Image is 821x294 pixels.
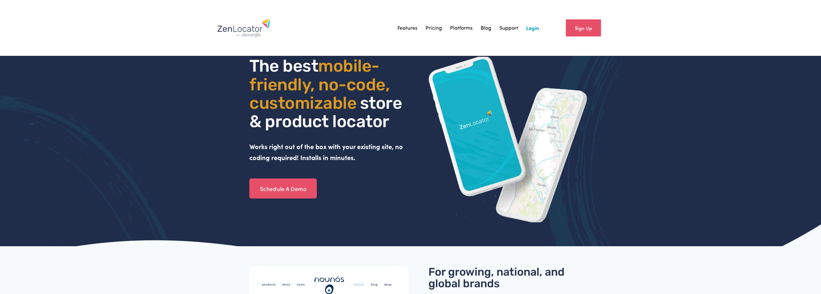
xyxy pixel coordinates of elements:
strong: Works right out of the box with your existing site, no coding required! Installs in minutes. [249,142,405,162]
span: mobile- friendly, no-code, customizable [249,56,393,113]
img: ZenLocator phone mockup gif [428,57,588,222]
a: Pricing [426,23,442,33]
a: Login [526,23,539,33]
a: Features [397,23,417,33]
span: store & product locator [249,93,405,131]
a: Blog [481,23,491,33]
a: Schedule A Demo [249,178,317,198]
span: For growing, national, and global brands [428,265,567,290]
span: The best [249,56,318,76]
img: Zenlocator [217,18,270,38]
a: Platforms [450,23,473,33]
a: Support [499,23,518,33]
a: Sign Up [566,19,601,36]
